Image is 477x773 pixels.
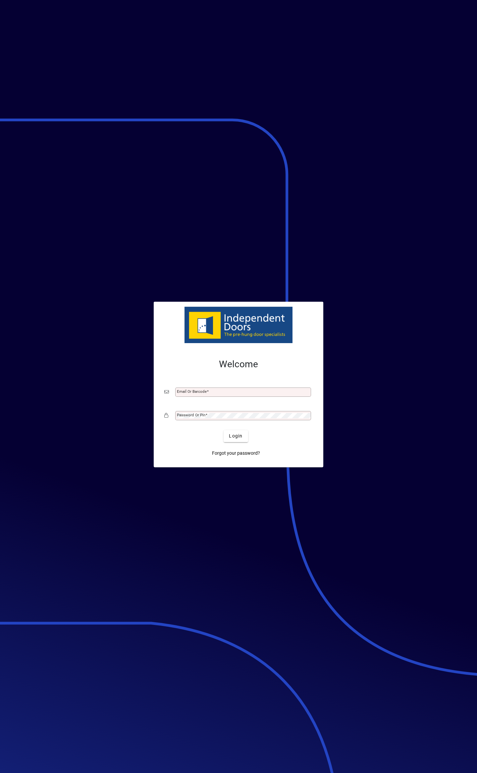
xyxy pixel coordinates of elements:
[224,430,248,442] button: Login
[212,450,260,457] span: Forgot your password?
[229,433,242,439] span: Login
[164,359,313,370] h2: Welcome
[209,447,263,459] a: Forgot your password?
[177,413,205,417] mat-label: Password or Pin
[177,389,207,394] mat-label: Email or Barcode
